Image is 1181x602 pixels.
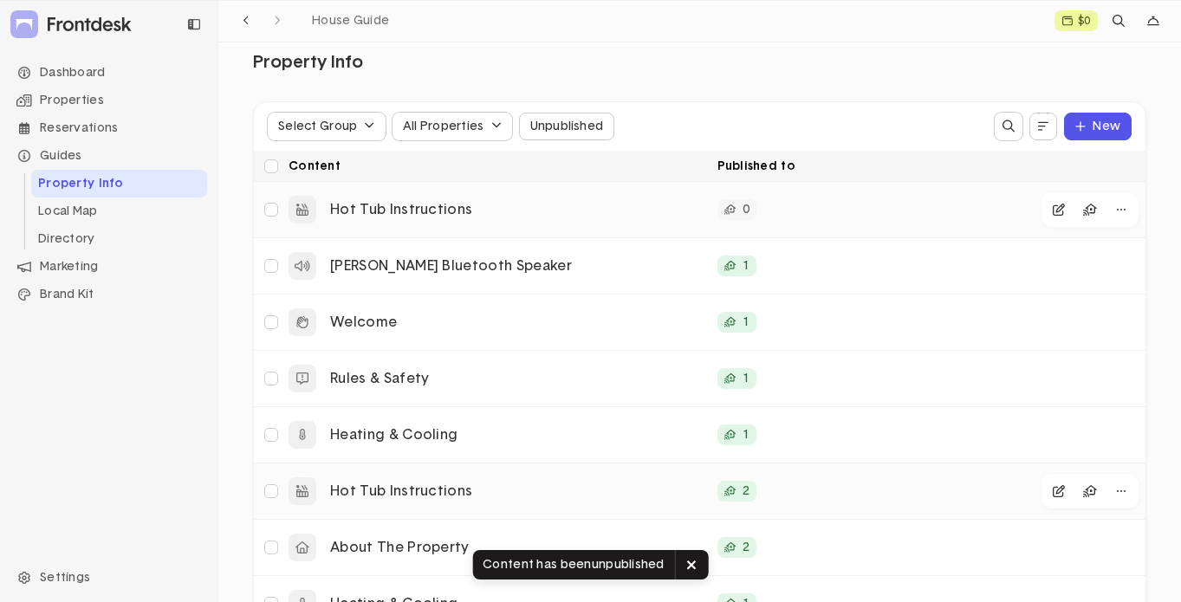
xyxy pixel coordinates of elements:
p: Hot Tub Instructions [330,482,704,501]
li: Local Map [31,197,207,225]
p: Welcome [330,314,704,332]
div: Settings [10,564,207,592]
p: 2 [743,541,749,553]
button: Unpublished [519,113,614,140]
div: Published to [711,151,1139,180]
div: Dashboard [10,59,207,87]
p: Hot Tub Instructions [330,201,704,219]
p: 2 [743,485,749,497]
p: 1 [743,372,749,385]
button: dropdown trigger [1029,113,1057,140]
div: Marketing [10,253,207,281]
div: Guides [10,142,207,170]
div: All Properties [403,120,484,133]
p: Rules & Safety [330,370,704,388]
button: New [1064,113,1132,140]
p: Property Info [253,51,363,74]
a: $0 [1054,10,1098,31]
div: Content has been unpublished [472,550,676,579]
li: Navigation item [10,59,207,87]
p: About The Property [330,539,704,557]
div: dropdown trigger [1139,7,1167,35]
button: All Properties [393,113,512,140]
li: Navigation item [10,87,207,114]
div: Select Group [278,120,357,133]
p: 1 [743,260,749,272]
p: Heating & Cooling [330,426,704,444]
li: Navigation item [10,281,207,308]
p: [PERSON_NAME] Bluetooth Speaker [330,257,704,275]
div: Properties [10,87,207,114]
div: Brand Kit [10,281,207,308]
li: Directory [31,225,207,253]
span: House Guide [312,15,389,27]
li: Navigation item [10,253,207,281]
a: House Guide [305,10,396,32]
p: 0 [743,204,749,216]
li: Navigation item [10,114,207,142]
p: 1 [743,429,749,441]
button: Select Group [268,113,386,140]
p: 1 [743,316,749,328]
button: close [676,550,709,579]
li: Property Info [31,170,207,197]
div: Reservations [10,114,207,142]
div: Content [282,151,711,180]
li: Navigation item [10,142,207,253]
